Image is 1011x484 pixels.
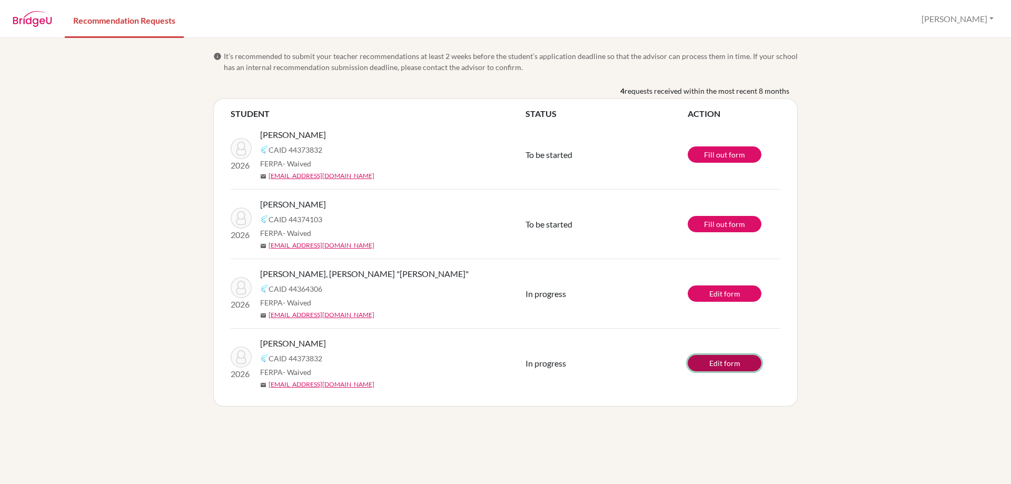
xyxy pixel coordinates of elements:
[260,284,269,293] img: Common App logo
[260,312,266,319] span: mail
[260,337,326,350] span: [PERSON_NAME]
[269,380,374,389] a: [EMAIL_ADDRESS][DOMAIN_NAME]
[283,368,311,377] span: - Waived
[260,354,269,362] img: Common App logo
[231,208,252,229] img: Kang, Liyeh
[283,159,311,168] span: - Waived
[260,367,311,378] span: FERPA
[917,9,998,29] button: [PERSON_NAME]
[269,171,374,181] a: [EMAIL_ADDRESS][DOMAIN_NAME]
[231,107,526,120] th: STUDENT
[224,51,798,73] span: It’s recommended to submit your teacher recommendations at least 2 weeks before the student’s app...
[269,241,374,250] a: [EMAIL_ADDRESS][DOMAIN_NAME]
[260,158,311,169] span: FERPA
[625,85,789,96] span: requests received within the most recent 8 months
[231,277,252,298] img: Lin, Li Yu "Emily"
[65,2,184,38] a: Recommendation Requests
[260,215,269,223] img: Common App logo
[526,107,688,120] th: STATUS
[231,159,252,172] p: 2026
[260,268,469,280] span: [PERSON_NAME], [PERSON_NAME] "[PERSON_NAME]"
[526,150,572,160] span: To be started
[688,146,761,163] a: Fill out form
[283,298,311,307] span: - Waived
[688,355,761,371] a: Edit form
[231,229,252,241] p: 2026
[231,138,252,159] img: Wang, Allyn
[688,216,761,232] a: Fill out form
[260,228,311,239] span: FERPA
[283,229,311,238] span: - Waived
[269,283,322,294] span: CAID 44364306
[688,107,780,120] th: ACTION
[688,285,761,302] a: Edit form
[526,358,566,368] span: In progress
[260,129,326,141] span: [PERSON_NAME]
[231,298,252,311] p: 2026
[260,297,311,308] span: FERPA
[260,173,266,180] span: mail
[260,145,269,154] img: Common App logo
[269,310,374,320] a: [EMAIL_ADDRESS][DOMAIN_NAME]
[526,219,572,229] span: To be started
[269,144,322,155] span: CAID 44373832
[260,198,326,211] span: [PERSON_NAME]
[213,52,222,61] span: info
[269,353,322,364] span: CAID 44373832
[231,368,252,380] p: 2026
[620,85,625,96] b: 4
[13,11,52,27] img: BridgeU logo
[269,214,322,225] span: CAID 44374103
[260,243,266,249] span: mail
[526,289,566,299] span: In progress
[260,382,266,388] span: mail
[231,347,252,368] img: Wang, Allyn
